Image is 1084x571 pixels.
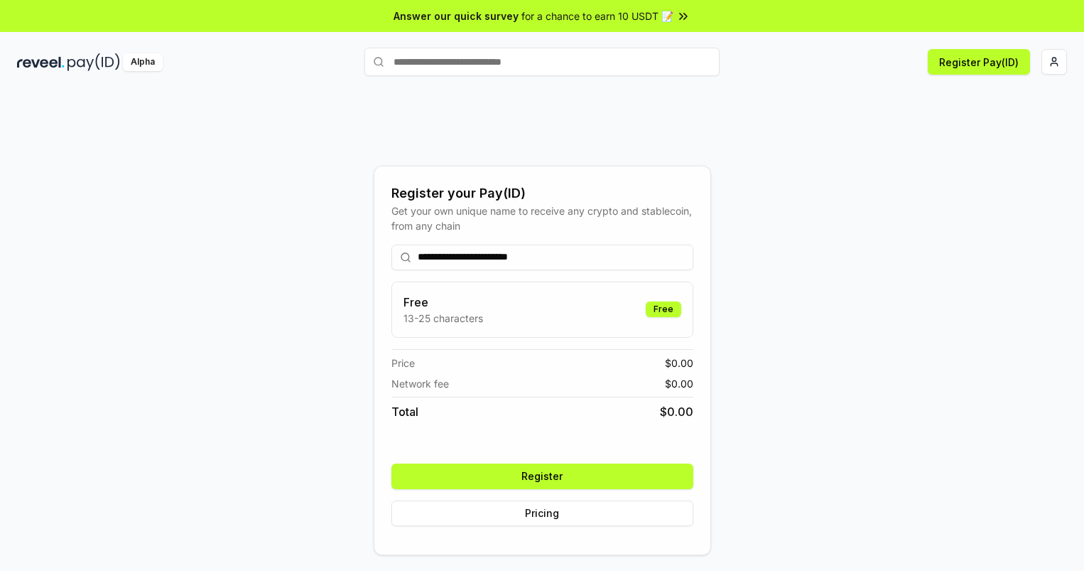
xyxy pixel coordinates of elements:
[123,53,163,71] div: Alpha
[646,301,681,317] div: Free
[391,403,418,420] span: Total
[391,376,449,391] span: Network fee
[391,464,693,489] button: Register
[394,9,519,23] span: Answer our quick survey
[391,356,415,370] span: Price
[660,403,693,420] span: $ 0.00
[521,9,673,23] span: for a chance to earn 10 USDT 📝
[665,376,693,391] span: $ 0.00
[928,49,1030,75] button: Register Pay(ID)
[391,501,693,526] button: Pricing
[403,294,483,311] h3: Free
[403,311,483,326] p: 13-25 characters
[17,53,65,71] img: reveel_dark
[665,356,693,370] span: $ 0.00
[391,183,693,203] div: Register your Pay(ID)
[391,203,693,233] div: Get your own unique name to receive any crypto and stablecoin, from any chain
[67,53,120,71] img: pay_id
